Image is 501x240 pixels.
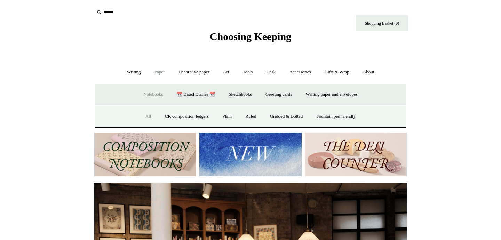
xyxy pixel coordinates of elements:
a: Fountain pen friendly [310,107,362,126]
a: Greeting cards [259,85,298,104]
a: Plain [216,107,238,126]
a: Writing [121,63,147,82]
a: Tools [237,63,259,82]
img: 202302 Composition ledgers.jpg__PID:69722ee6-fa44-49dd-a067-31375e5d54ec [94,133,196,176]
a: About [357,63,381,82]
img: New.jpg__PID:f73bdf93-380a-4a35-bcfe-7823039498e1 [199,133,301,176]
a: Choosing Keeping [210,36,291,41]
a: Sketchbooks [222,85,258,104]
a: Ruled [239,107,262,126]
a: Desk [260,63,282,82]
a: Decorative paper [172,63,216,82]
img: The Deli Counter [305,133,407,176]
a: Writing paper and envelopes [300,85,364,104]
a: 📆 Dated Diaries 📆 [170,85,221,104]
a: Gridded & Dotted [264,107,309,126]
a: CK composition ledgers [159,107,215,126]
span: Choosing Keeping [210,31,291,42]
a: All [139,107,158,126]
a: Notebooks [137,85,169,104]
a: Shopping Basket (0) [356,15,408,31]
a: Art [217,63,235,82]
a: Paper [148,63,171,82]
a: Gifts & Wrap [318,63,356,82]
a: Accessories [283,63,317,82]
